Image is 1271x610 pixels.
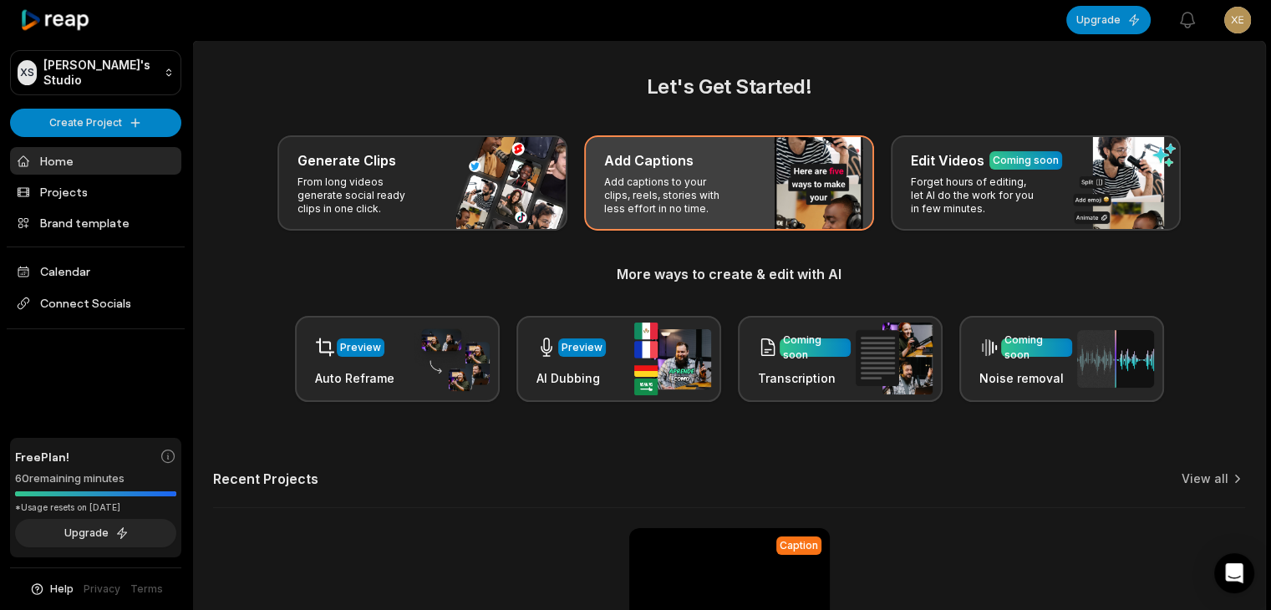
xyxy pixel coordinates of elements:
a: Brand template [10,209,181,236]
button: Upgrade [15,519,176,547]
h3: Auto Reframe [315,369,394,387]
p: [PERSON_NAME]'s Studio [43,58,157,88]
h3: Transcription [758,369,851,387]
div: *Usage resets on [DATE] [15,501,176,514]
div: Coming soon [1004,333,1069,363]
div: Coming soon [993,153,1059,168]
a: Terms [130,582,163,597]
h3: AI Dubbing [536,369,606,387]
h3: Edit Videos [911,150,984,170]
h3: Add Captions [604,150,694,170]
span: Help [50,582,74,597]
div: Coming soon [783,333,847,363]
h3: Generate Clips [297,150,396,170]
img: ai_dubbing.png [634,323,711,395]
div: XS [18,60,37,85]
div: 60 remaining minutes [15,470,176,487]
a: Home [10,147,181,175]
div: Preview [562,340,602,355]
a: View all [1182,470,1228,487]
a: Projects [10,178,181,206]
h2: Recent Projects [213,470,318,487]
button: Create Project [10,109,181,137]
a: Privacy [84,582,120,597]
button: Upgrade [1066,6,1151,34]
p: Forget hours of editing, let AI do the work for you in few minutes. [911,175,1040,216]
img: transcription.png [856,323,933,394]
button: Help [29,582,74,597]
img: auto_reframe.png [413,327,490,392]
div: Preview [340,340,381,355]
span: Free Plan! [15,448,69,465]
span: Connect Socials [10,288,181,318]
h3: Noise removal [979,369,1072,387]
h2: Let's Get Started! [213,72,1245,102]
p: Add captions to your clips, reels, stories with less effort in no time. [604,175,734,216]
img: noise_removal.png [1077,330,1154,388]
a: Calendar [10,257,181,285]
div: Open Intercom Messenger [1214,553,1254,593]
p: From long videos generate social ready clips in one click. [297,175,427,216]
h3: More ways to create & edit with AI [213,264,1245,284]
